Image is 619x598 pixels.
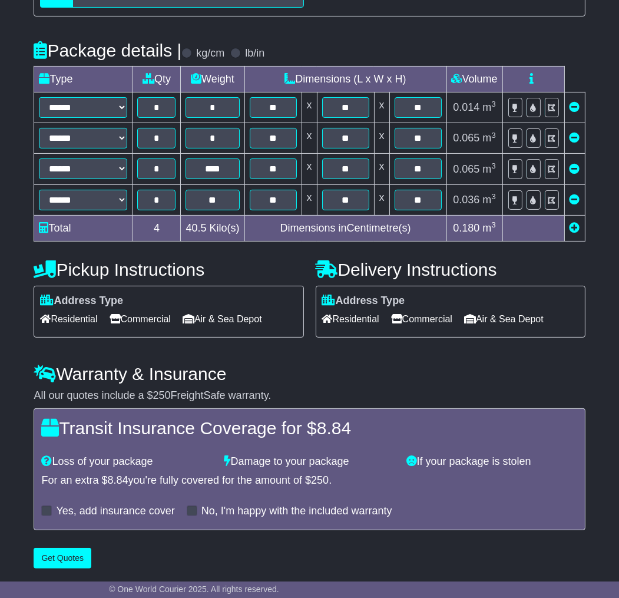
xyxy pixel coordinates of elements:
span: 40.5 [186,222,206,234]
td: Dimensions (L x W x H) [244,67,446,92]
a: Remove this item [570,101,580,113]
td: Type [34,67,133,92]
td: x [302,154,317,184]
td: Dimensions in Centimetre(s) [244,215,446,241]
span: Residential [322,310,379,328]
td: Kilo(s) [181,215,244,241]
div: Loss of your package [35,455,218,468]
h4: Transit Insurance Coverage for $ [41,418,577,438]
span: 8.84 [107,474,128,486]
span: Commercial [110,310,171,328]
td: x [302,123,317,154]
sup: 3 [491,161,496,170]
div: All our quotes include a $ FreightSafe warranty. [34,389,585,402]
td: 4 [133,215,181,241]
sup: 3 [491,220,496,229]
td: Volume [446,67,502,92]
label: kg/cm [196,47,224,60]
span: © One World Courier 2025. All rights reserved. [109,584,279,594]
span: Air & Sea Depot [183,310,262,328]
button: Get Quotes [34,548,91,569]
div: For an extra $ you're fully covered for the amount of $ . [41,474,577,487]
label: Yes, add insurance cover [56,505,174,518]
td: x [374,154,389,184]
td: Qty [133,67,181,92]
span: 250 [311,474,329,486]
span: m [482,194,496,206]
span: m [482,222,496,234]
span: 0.180 [453,222,479,234]
span: Residential [40,310,97,328]
label: Address Type [40,295,123,308]
span: 0.036 [453,194,479,206]
span: m [482,163,496,175]
a: Add new item [570,222,580,234]
span: 8.84 [317,418,351,438]
h4: Pickup Instructions [34,260,303,279]
a: Remove this item [570,194,580,206]
td: Weight [181,67,244,92]
td: x [374,92,389,123]
span: 0.065 [453,163,479,175]
sup: 3 [491,100,496,108]
span: m [482,132,496,144]
h4: Warranty & Insurance [34,364,585,384]
span: 0.014 [453,101,479,113]
label: No, I'm happy with the included warranty [201,505,392,518]
span: 0.065 [453,132,479,144]
td: x [302,184,317,215]
td: x [374,123,389,154]
span: m [482,101,496,113]
label: lb/in [245,47,264,60]
td: Total [34,215,133,241]
h4: Delivery Instructions [316,260,585,279]
h4: Package details | [34,41,181,60]
sup: 3 [491,131,496,140]
sup: 3 [491,192,496,201]
label: Address Type [322,295,405,308]
td: x [374,184,389,215]
a: Remove this item [570,163,580,175]
span: Air & Sea Depot [464,310,544,328]
td: x [302,92,317,123]
div: Damage to your package [218,455,400,468]
a: Remove this item [570,132,580,144]
span: 250 [153,389,171,401]
div: If your package is stolen [401,455,584,468]
span: Commercial [391,310,452,328]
